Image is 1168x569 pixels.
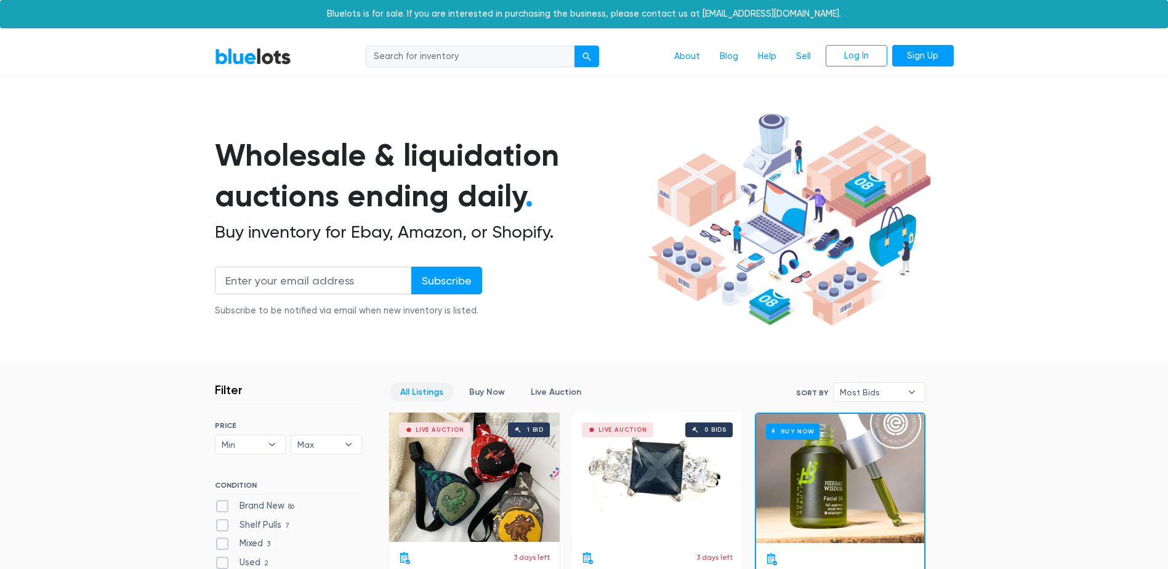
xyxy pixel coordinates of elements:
img: hero-ee84e7d0318cb26816c560f6b4441b76977f77a177738b4e94f68c95b2b83dbb.png [643,108,935,332]
input: Enter your email address [215,267,412,294]
label: Sort By [796,387,828,398]
h2: Buy inventory for Ebay, Amazon, or Shopify. [215,222,643,243]
div: Live Auction [416,427,464,433]
label: Mixed [215,537,275,551]
span: 3 [263,540,275,550]
a: Sell [786,45,821,68]
a: Buy Now [756,414,924,543]
b: ▾ [259,435,285,454]
a: About [664,45,710,68]
a: Sign Up [892,45,954,67]
b: ▾ [899,383,925,402]
h6: Buy Now [766,424,820,439]
a: Blog [710,45,748,68]
input: Subscribe [411,267,482,294]
span: 86 [284,502,299,512]
b: ▾ [336,435,361,454]
input: Search for inventory [366,46,575,68]
h6: PRICE [215,421,362,430]
p: 3 days left [696,552,733,563]
a: Live Auction 1 bid [389,413,560,542]
div: Subscribe to be notified via email when new inventory is listed. [215,304,482,318]
p: 3 days left [514,552,550,563]
span: 2 [260,559,273,568]
span: Max [297,435,338,454]
a: Log In [826,45,887,67]
a: All Listings [390,382,454,402]
a: Live Auction [520,382,592,402]
span: . [525,177,533,214]
div: 0 bids [704,427,727,433]
span: Most Bids [840,383,901,402]
a: Buy Now [459,382,515,402]
div: Live Auction [598,427,647,433]
label: Brand New [215,499,299,513]
a: BlueLots [215,47,291,65]
a: Live Auction 0 bids [572,413,743,542]
span: 7 [281,521,294,531]
h3: Filter [215,382,243,397]
label: Shelf Pulls [215,519,294,532]
div: 1 bid [527,427,544,433]
a: Help [748,45,786,68]
span: Min [222,435,262,454]
h1: Wholesale & liquidation auctions ending daily [215,135,643,217]
h6: CONDITION [215,481,362,494]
